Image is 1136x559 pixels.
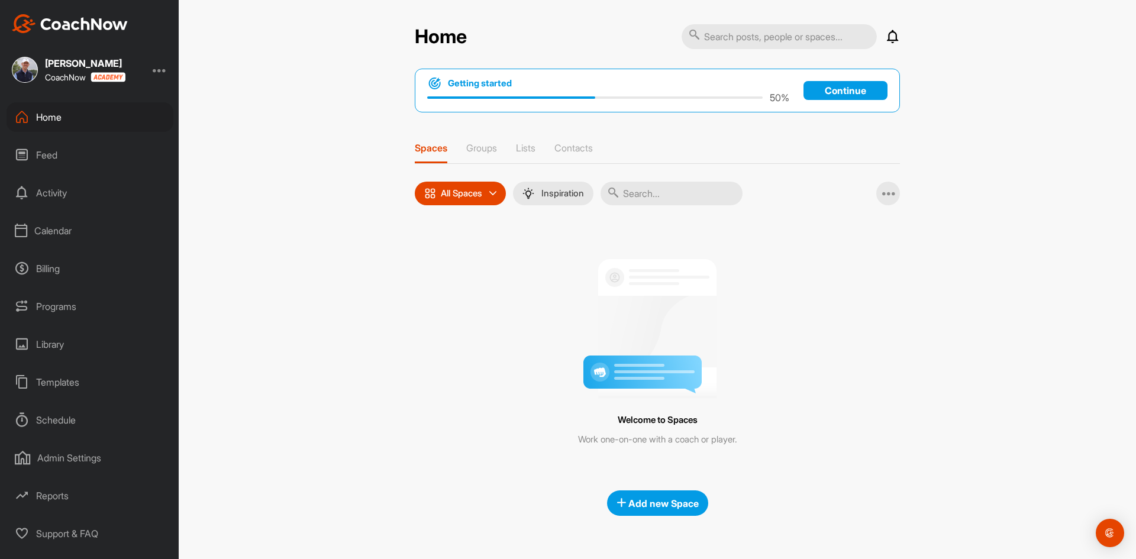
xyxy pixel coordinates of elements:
img: square_c38149ace2d67fed064ce2ecdac316ab.jpg [12,57,38,83]
div: Reports [7,481,173,510]
div: Support & FAQ [7,519,173,548]
p: Spaces [415,142,447,154]
div: Billing [7,254,173,283]
a: Continue [803,81,887,100]
div: Schedule [7,405,173,435]
div: [PERSON_NAME] [45,59,125,68]
div: CoachNow [45,72,125,82]
div: Library [7,329,173,359]
button: Add new Space [607,490,708,516]
img: null-training-space.4365a10810bc57ae709573ae74af4951.png [583,250,731,398]
p: Lists [516,142,535,154]
div: Calendar [7,216,173,245]
span: Add new Space [617,497,699,509]
div: Welcome to Spaces [441,412,873,428]
img: menuIcon [522,188,534,199]
div: Work one-on-one with a coach or player. [441,433,873,447]
img: icon [424,188,436,199]
div: Programs [7,292,173,321]
p: Inspiration [541,189,584,198]
img: bullseye [427,76,442,91]
h1: Getting started [448,77,512,90]
div: Feed [7,140,173,170]
div: Home [7,102,173,132]
input: Search posts, people or spaces... [682,24,877,49]
div: Templates [7,367,173,397]
h2: Home [415,25,467,49]
div: Open Intercom Messenger [1096,519,1124,547]
p: Contacts [554,142,593,154]
div: Admin Settings [7,443,173,473]
p: All Spaces [441,189,482,198]
div: Activity [7,178,173,208]
img: CoachNow acadmey [91,72,125,82]
img: CoachNow [12,14,128,33]
p: 50 % [770,91,789,105]
p: Groups [466,142,497,154]
input: Search... [601,182,743,205]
